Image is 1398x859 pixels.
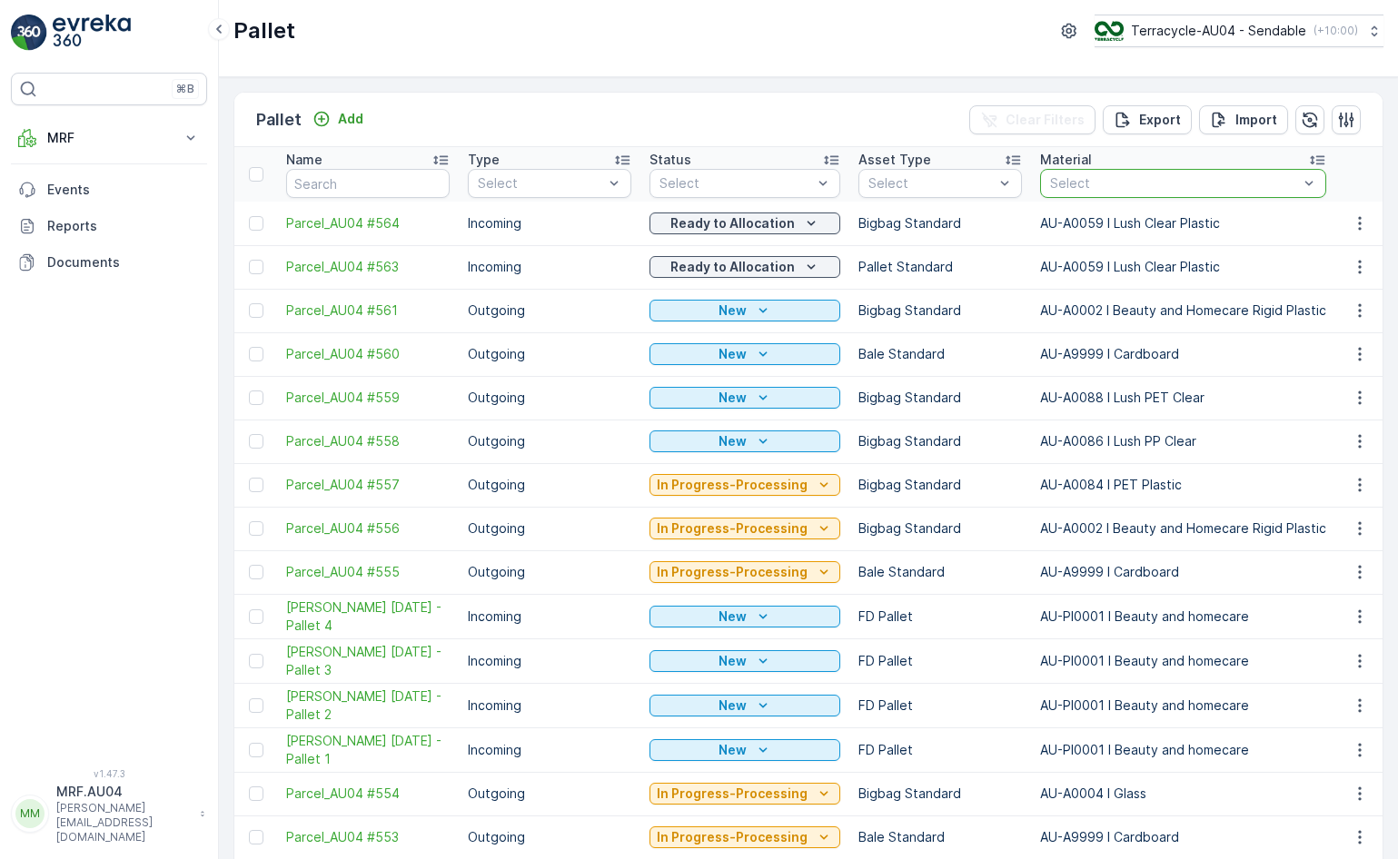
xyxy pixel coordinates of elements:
div: Toggle Row Selected [249,786,263,801]
td: AU-PI0001 I Beauty and homecare [1031,638,1335,683]
button: In Progress-Processing [649,518,840,539]
p: Select [478,174,603,193]
div: Toggle Row Selected [249,434,263,449]
p: New [719,432,747,450]
button: New [649,606,840,627]
button: New [649,739,840,761]
p: In Progress-Processing [657,785,808,803]
a: Parcel_AU04 #554 [286,785,450,803]
p: Documents [47,253,200,272]
td: AU-A0059 I Lush Clear Plastic [1031,202,1335,245]
p: Pallet [233,16,295,45]
span: [PERSON_NAME] [DATE] - Pallet 4 [286,598,450,635]
a: Parcel_AU04 #561 [286,301,450,320]
p: New [719,607,747,626]
td: FD Pallet [849,594,1031,638]
td: Bigbag Standard [849,289,1031,332]
td: FD Pallet [849,638,1031,683]
p: Type [468,151,500,169]
td: Incoming [459,683,640,727]
p: New [719,301,747,320]
td: Bale Standard [849,815,1031,859]
button: Ready to Allocation [649,212,840,234]
a: Reports [11,208,207,244]
div: Toggle Row Selected [249,609,263,624]
td: AU-PI0001 I Beauty and homecare [1031,594,1335,638]
button: Import [1199,105,1288,134]
td: Bale Standard [849,550,1031,594]
button: New [649,300,840,321]
p: New [719,741,747,759]
a: Parcel_AU04 #556 [286,519,450,538]
p: Material [1040,151,1092,169]
p: Export [1139,111,1181,129]
p: [PERSON_NAME][EMAIL_ADDRESS][DOMAIN_NAME] [56,801,191,844]
span: [PERSON_NAME] [DATE] - Pallet 2 [286,687,450,724]
td: FD Pallet [849,683,1031,727]
a: Parcel_AU04 #559 [286,389,450,407]
button: In Progress-Processing [649,561,840,583]
td: FD Pallet [849,727,1031,772]
td: AU-A0088 I Lush PET Clear [1031,376,1335,420]
td: Outgoing [459,550,640,594]
button: Clear Filters [969,105,1096,134]
p: Events [47,181,200,199]
div: Toggle Row Selected [249,565,263,579]
p: In Progress-Processing [657,476,808,494]
div: MM [15,799,45,828]
a: Events [11,172,207,208]
td: Outgoing [459,376,640,420]
a: Parcel_AU04 #563 [286,258,450,276]
button: In Progress-Processing [649,783,840,805]
td: AU-PI0001 I Beauty and homecare [1031,727,1335,772]
button: Export [1103,105,1192,134]
div: Toggle Row Selected [249,654,263,668]
p: Pallet [256,107,302,133]
td: Incoming [459,202,640,245]
p: New [719,696,747,715]
a: Parcel_AU04 #558 [286,432,450,450]
button: New [649,695,840,716]
a: Parcel_AU04 #553 [286,828,450,846]
td: Incoming [459,638,640,683]
p: Reports [47,217,200,235]
td: Outgoing [459,463,640,507]
a: Parcel_AU04 #555 [286,563,450,581]
div: Toggle Row Selected [249,521,263,536]
div: Toggle Row Selected [249,260,263,274]
a: FD Mecca 13.8.25 - Pallet 4 [286,598,450,635]
a: FD Mecca 13.8.25 - Pallet 2 [286,687,450,724]
p: Select [868,174,994,193]
p: Asset Type [858,151,931,169]
td: Outgoing [459,420,640,463]
button: MMMRF.AU04[PERSON_NAME][EMAIL_ADDRESS][DOMAIN_NAME] [11,783,207,844]
td: AU-A9999 I Cardboard [1031,550,1335,594]
button: New [649,650,840,672]
p: New [719,652,747,670]
p: Status [649,151,691,169]
td: AU-A9999 I Cardboard [1031,332,1335,376]
span: Parcel_AU04 #557 [286,476,450,494]
p: MRF.AU04 [56,783,191,801]
div: Toggle Row Selected [249,390,263,405]
td: Bigbag Standard [849,772,1031,815]
td: Bigbag Standard [849,420,1031,463]
td: Outgoing [459,815,640,859]
p: Clear Filters [1006,111,1085,129]
td: Outgoing [459,507,640,550]
button: In Progress-Processing [649,826,840,848]
a: Parcel_AU04 #560 [286,345,450,363]
button: New [649,430,840,452]
img: logo_light-DOdMpM7g.png [53,15,131,51]
td: Bigbag Standard [849,202,1031,245]
p: New [719,389,747,407]
p: Select [659,174,812,193]
td: Outgoing [459,289,640,332]
td: AU-A0086 I Lush PP Clear [1031,420,1335,463]
div: Toggle Row Selected [249,478,263,492]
